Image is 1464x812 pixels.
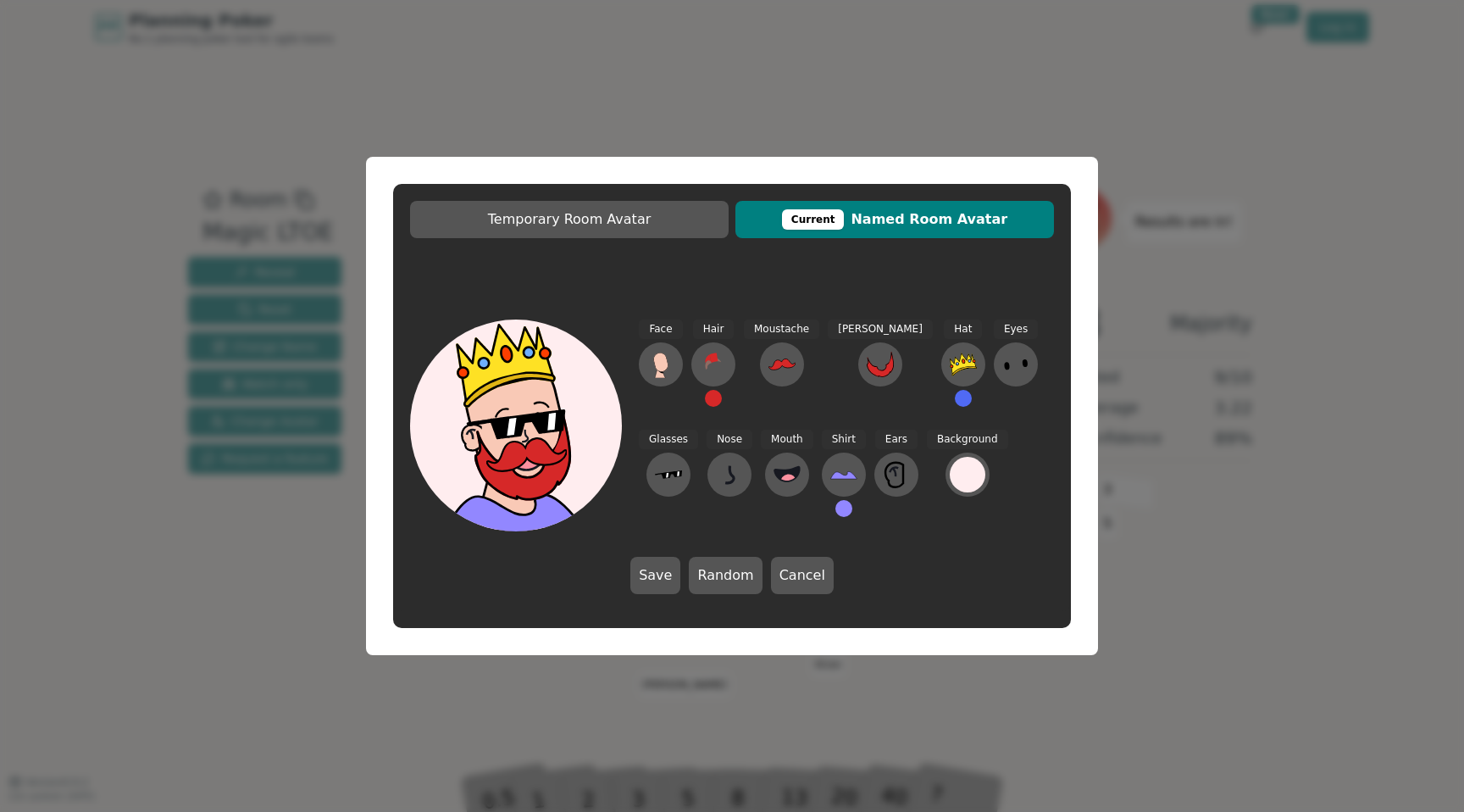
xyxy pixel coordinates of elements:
[761,430,813,449] span: Mouth
[735,201,1054,238] button: CurrentNamed Room Avatar
[689,557,762,594] button: Random
[707,430,752,449] span: Nose
[419,209,720,230] span: Temporary Room Avatar
[744,209,1045,230] span: Named Room Avatar
[822,430,866,449] span: Shirt
[828,320,933,339] span: [PERSON_NAME]
[630,557,680,594] button: Save
[944,320,982,339] span: Hat
[875,430,918,449] span: Ears
[782,209,845,230] div: This avatar will be displayed in dedicated rooms
[927,430,1008,449] span: Background
[639,320,682,339] span: Face
[410,201,729,238] button: Temporary Room Avatar
[771,557,834,594] button: Cancel
[693,320,735,339] span: Hair
[744,320,819,339] span: Moustache
[639,430,698,449] span: Glasses
[994,320,1038,339] span: Eyes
